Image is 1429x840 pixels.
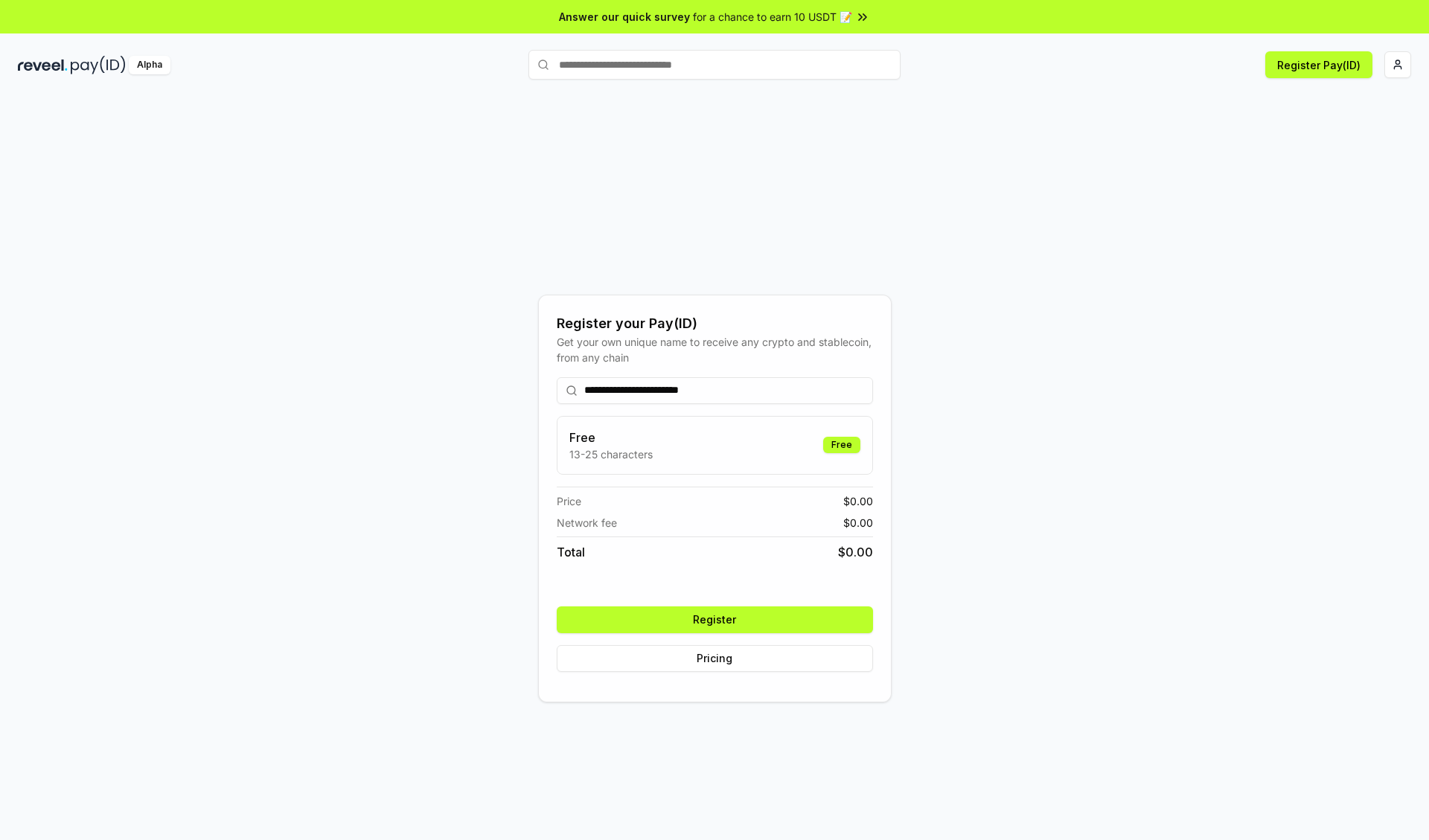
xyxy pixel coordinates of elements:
[18,56,68,74] img: reveel_dark
[557,645,873,672] button: Pricing
[1265,51,1372,78] button: Register Pay(ID)
[557,606,873,633] button: Register
[557,313,873,334] div: Register your Pay(ID)
[569,446,653,462] p: 13-25 characters
[71,56,126,74] img: pay_id
[557,334,873,365] div: Get your own unique name to receive any crypto and stablecoin, from any chain
[823,437,860,453] div: Free
[843,493,873,509] span: $ 0.00
[569,429,653,446] h3: Free
[843,515,873,530] span: $ 0.00
[557,543,585,561] span: Total
[838,543,873,561] span: $ 0.00
[557,493,581,509] span: Price
[129,56,170,74] div: Alpha
[693,9,852,25] span: for a chance to earn 10 USDT 📝
[559,9,690,25] span: Answer our quick survey
[557,515,617,530] span: Network fee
